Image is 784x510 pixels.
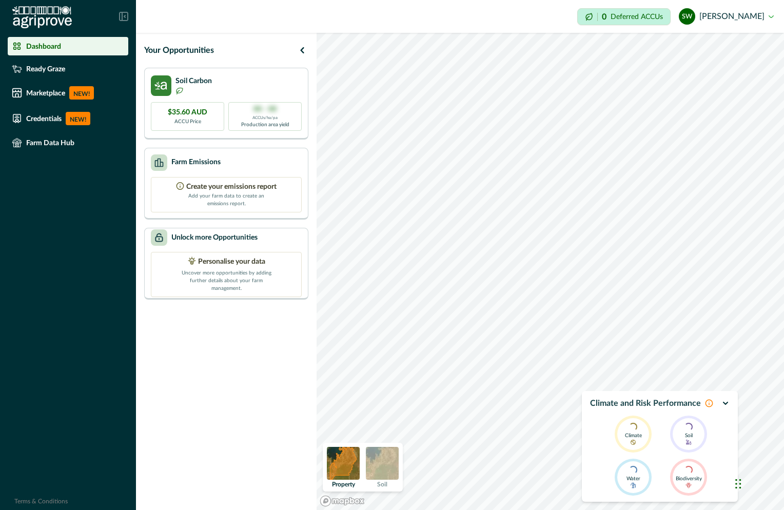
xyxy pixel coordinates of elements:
[366,447,399,480] img: soil preview
[69,86,94,100] p: NEW!
[320,495,365,507] a: Mapbox logo
[144,44,214,56] p: Your Opportunities
[26,65,65,73] p: Ready Graze
[12,6,72,29] img: Logo
[26,114,62,123] p: Credentials
[198,257,265,267] p: Personalise your data
[625,431,642,439] p: Climate
[175,267,278,292] p: Uncover more opportunities by adding further details about your farm management.
[175,76,212,87] p: Soil Carbon
[590,397,701,409] p: Climate and Risk Performance
[735,468,741,499] div: Drag
[241,121,289,129] p: Production area yield
[174,118,201,126] p: ACCU Price
[626,474,640,482] p: Water
[8,108,128,129] a: CredentialsNEW!
[26,139,74,147] p: Farm Data Hub
[253,104,277,115] p: 00 - 00
[8,133,128,152] a: Farm Data Hub
[66,112,90,125] p: NEW!
[8,60,128,78] a: Ready Graze
[14,498,68,504] a: Terms & Conditions
[317,33,784,510] canvas: Map
[171,232,258,243] p: Unlock more Opportunities
[685,431,693,439] p: Soil
[676,474,702,482] p: Biodiversity
[26,89,65,97] p: Marketplace
[602,13,606,21] p: 0
[8,82,128,104] a: MarketplaceNEW!
[8,37,128,55] a: Dashboard
[679,4,774,29] button: Stephen Warnken[PERSON_NAME]
[377,481,387,487] p: Soil
[186,182,277,192] p: Create your emissions report
[26,42,61,50] p: Dashboard
[168,107,207,118] p: $35.60 AUD
[188,192,265,208] p: Add your farm data to create an emissions report.
[327,447,360,480] img: property preview
[332,481,355,487] p: Property
[611,13,663,21] p: Deferred ACCUs
[252,115,278,121] p: ACCUs/ha/pa
[171,157,221,168] p: Farm Emissions
[732,458,783,507] iframe: Chat Widget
